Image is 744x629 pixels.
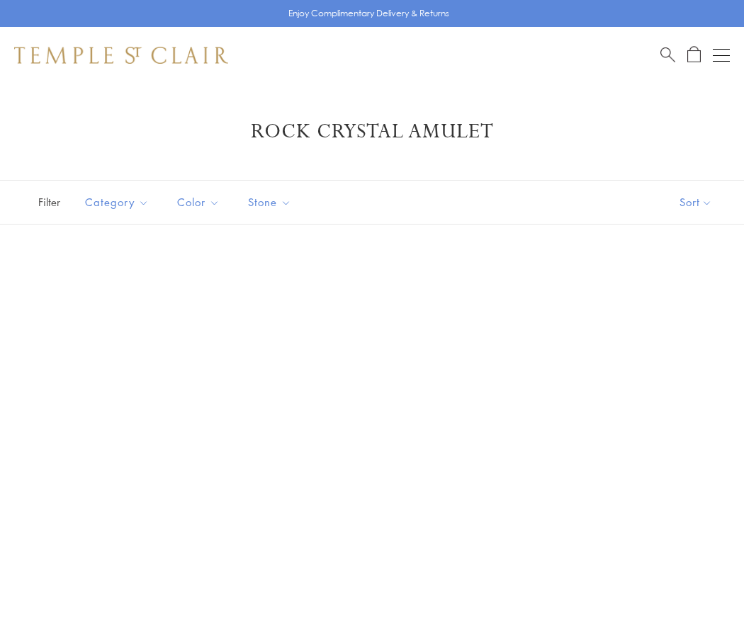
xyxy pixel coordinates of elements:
[241,193,302,211] span: Stone
[35,119,709,144] h1: Rock Crystal Amulet
[288,6,449,21] p: Enjoy Complimentary Delivery & Returns
[713,47,730,64] button: Open navigation
[648,181,744,224] button: Show sort by
[687,46,701,64] a: Open Shopping Bag
[660,46,675,64] a: Search
[237,186,302,218] button: Stone
[167,186,230,218] button: Color
[170,193,230,211] span: Color
[78,193,159,211] span: Category
[14,47,228,64] img: Temple St. Clair
[74,186,159,218] button: Category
